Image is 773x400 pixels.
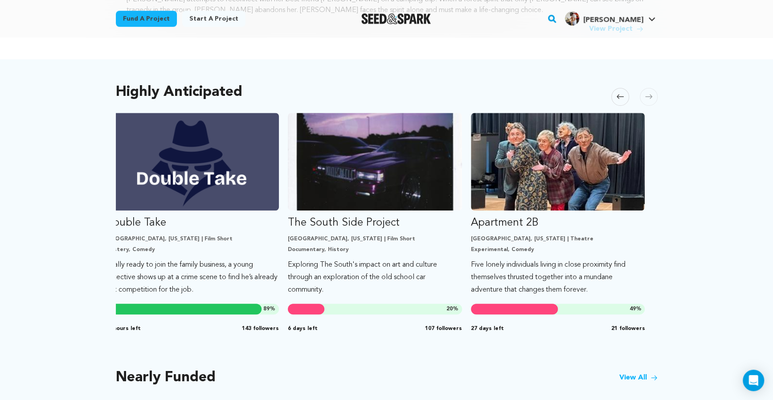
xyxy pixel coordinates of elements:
p: Five lonely individuals living in close proximity find themselves thrusted together into a mundan... [471,259,645,296]
p: [GEOGRAPHIC_DATA], [US_STATE] | Theatre [471,235,645,243]
a: View All [619,372,658,383]
p: [GEOGRAPHIC_DATA], [US_STATE] | Film Short [105,235,279,243]
div: Ben B.'s Profile [565,11,643,25]
a: Ben B.'s Profile [563,9,657,25]
span: % [446,305,458,313]
p: The South Side Project [288,216,462,230]
span: 143 followers [242,325,279,332]
p: Experimental, Comedy [471,246,645,253]
span: 89 [263,306,270,312]
span: % [629,305,641,313]
span: 27 days left [471,325,504,332]
p: Apartment 2B [471,216,645,230]
a: Fund The South Side Project [288,113,462,296]
a: Start a project [182,11,245,27]
p: Double Take [105,216,279,230]
span: 20 [446,306,453,312]
img: cc89a08dfaab1b70.jpg [565,11,579,25]
span: 14 hours left [105,325,140,332]
span: 21 followers [611,325,645,332]
span: 6 days left [288,325,318,332]
img: Seed&Spark Logo Dark Mode [361,13,431,24]
div: Open Intercom Messenger [743,370,764,391]
span: % [263,305,275,313]
p: Finally ready to join the family business, a young detective shows up at a crime scene to find he... [105,259,279,296]
span: Ben B.'s Profile [563,9,657,28]
p: Documentary, History [288,246,462,253]
p: Exploring The South's impact on art and culture through an exploration of the old school car comm... [288,259,462,296]
p: [GEOGRAPHIC_DATA], [US_STATE] | Film Short [288,235,462,243]
a: Fund Apartment 2B [471,113,645,296]
a: Fund Double Take [105,113,279,296]
p: Mystery, Comedy [105,246,279,253]
span: 49 [629,306,635,312]
a: Fund a project [116,11,177,27]
a: Seed&Spark Homepage [361,13,431,24]
span: 107 followers [425,325,462,332]
h2: Nearly Funded [116,371,216,384]
span: [PERSON_NAME] [583,16,643,24]
h2: Highly Anticipated [116,86,242,99]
